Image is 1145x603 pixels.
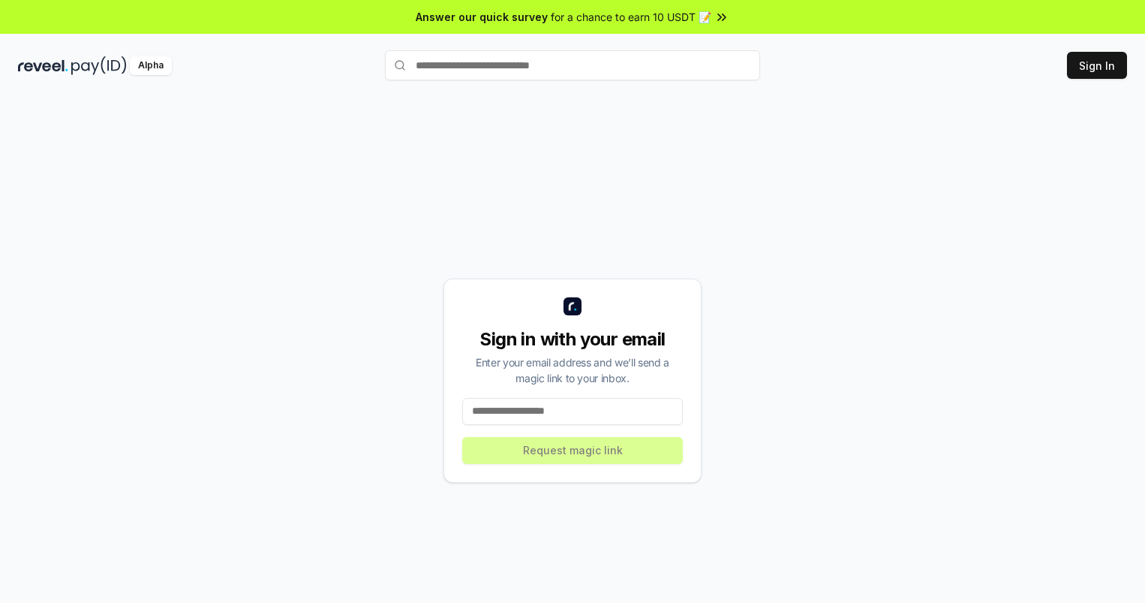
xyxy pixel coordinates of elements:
div: Alpha [130,56,172,75]
span: for a chance to earn 10 USDT 📝 [551,9,711,25]
span: Answer our quick survey [416,9,548,25]
div: Enter your email address and we’ll send a magic link to your inbox. [462,354,683,386]
img: logo_small [563,297,582,315]
img: pay_id [71,56,127,75]
div: Sign in with your email [462,327,683,351]
img: reveel_dark [18,56,68,75]
button: Sign In [1067,52,1127,79]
